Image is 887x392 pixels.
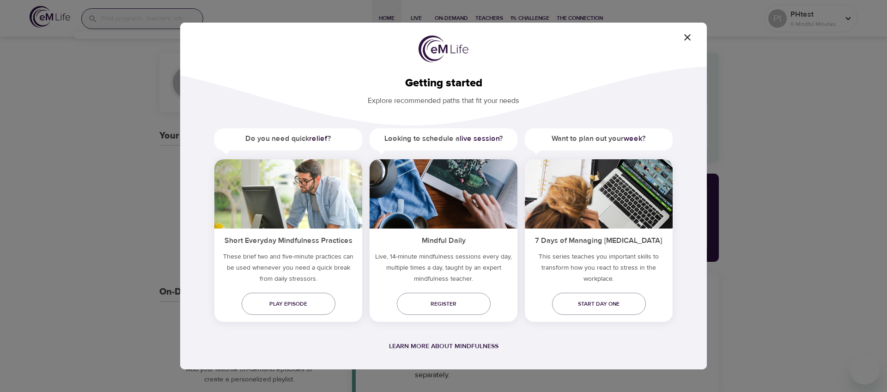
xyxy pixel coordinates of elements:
[370,159,517,229] img: ims
[249,299,328,309] span: Play episode
[552,293,646,315] a: Start day one
[404,299,483,309] span: Register
[242,293,335,315] a: Play episode
[525,159,673,229] img: ims
[525,229,673,251] h5: 7 Days of Managing [MEDICAL_DATA]
[214,128,362,149] h5: Do you need quick ?
[195,77,692,90] h2: Getting started
[525,128,673,149] h5: Want to plan out your ?
[559,299,638,309] span: Start day one
[214,159,362,229] img: ims
[309,134,328,143] a: relief
[419,36,468,62] img: logo
[624,134,642,143] a: week
[460,134,499,143] a: live session
[370,229,517,251] h5: Mindful Daily
[397,293,491,315] a: Register
[370,128,517,149] h5: Looking to schedule a ?
[195,90,692,106] p: Explore recommended paths that fit your needs
[370,251,517,288] p: Live, 14-minute mindfulness sessions every day, multiple times a day, taught by an expert mindful...
[389,342,498,350] a: Learn more about mindfulness
[525,251,673,288] p: This series teaches you important skills to transform how you react to stress in the workplace.
[214,251,362,288] h5: These brief two and five-minute practices can be used whenever you need a quick break from daily ...
[214,229,362,251] h5: Short Everyday Mindfulness Practices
